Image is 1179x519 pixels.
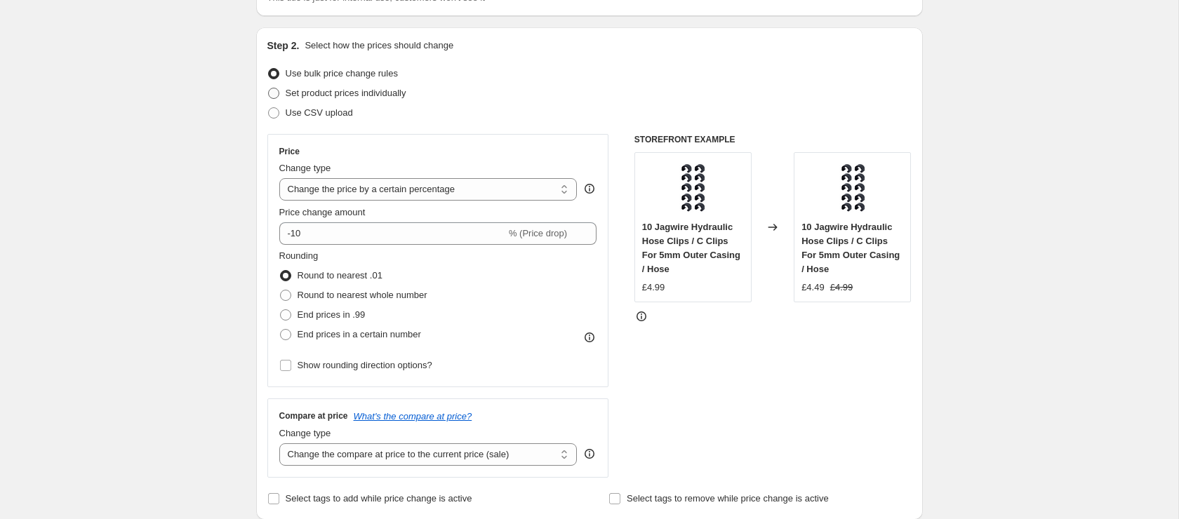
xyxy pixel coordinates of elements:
[279,250,319,261] span: Rounding
[286,493,472,504] span: Select tags to add while price change is active
[642,222,740,274] span: 10 Jagwire Hydraulic Hose Clips / C Clips For 5mm Outer Casing / Hose
[298,270,382,281] span: Round to nearest .01
[279,222,506,245] input: -15
[582,447,597,461] div: help
[627,493,829,504] span: Select tags to remove while price change is active
[267,39,300,53] h2: Step 2.
[286,88,406,98] span: Set product prices individually
[830,282,853,292] span: £4.99
[801,282,825,292] span: £4.49
[801,222,900,274] span: 10 Jagwire Hydraulic Hose Clips / C Clips For 5mm Outer Casing / Hose
[354,411,472,422] button: What's the compare at price?
[634,134,912,145] h6: STOREFRONT EXAMPLE
[279,207,366,217] span: Price change amount
[509,228,567,238] span: % (Price drop)
[298,290,427,300] span: Round to nearest whole number
[298,360,432,370] span: Show rounding direction options?
[665,160,721,216] img: 57_da8e235a-73bb-4a2e-b053-5c9675de36da_80x.png
[305,39,453,53] p: Select how the prices should change
[279,163,331,173] span: Change type
[582,182,597,196] div: help
[825,160,881,216] img: 57_da8e235a-73bb-4a2e-b053-5c9675de36da_80x.png
[298,329,421,339] span: End prices in a certain number
[286,68,398,79] span: Use bulk price change rules
[286,107,353,118] span: Use CSV upload
[298,309,366,320] span: End prices in .99
[279,428,331,438] span: Change type
[279,146,300,157] h3: Price
[279,410,348,422] h3: Compare at price
[642,282,665,292] span: £4.99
